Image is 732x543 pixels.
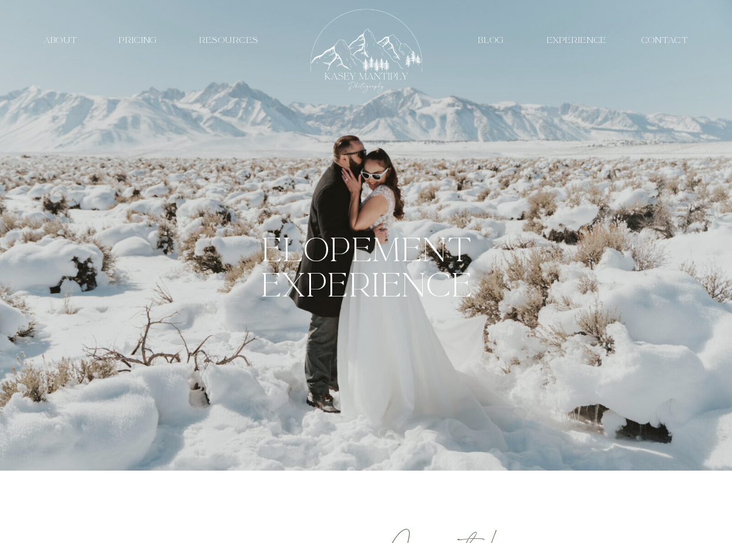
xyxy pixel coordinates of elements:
[34,35,88,46] a: about
[544,35,610,46] a: EXPERIENCE
[472,35,512,46] a: Blog
[637,35,694,46] a: contact
[189,35,269,46] a: resources
[111,35,166,46] a: PRICING
[206,232,527,304] h1: elopement experience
